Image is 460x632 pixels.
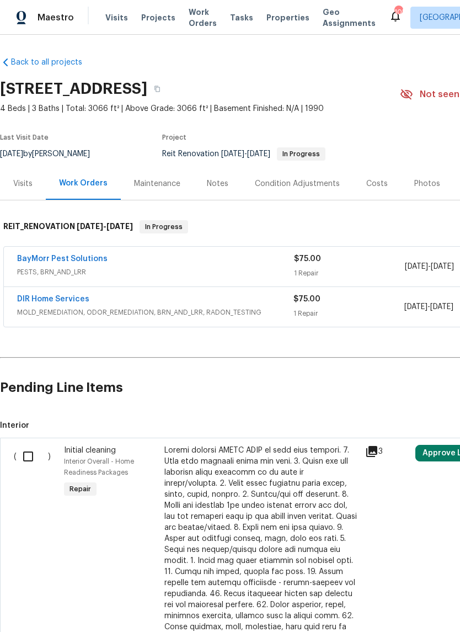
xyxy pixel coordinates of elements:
span: [DATE] [404,303,427,311]
span: - [221,150,270,158]
span: Project [162,134,186,141]
span: PESTS, BRN_AND_LRR [17,267,294,278]
span: [DATE] [247,150,270,158]
span: Geo Assignments [323,7,376,29]
span: Work Orders [189,7,217,29]
a: DIR Home Services [17,295,89,303]
div: 1 Repair [294,268,405,279]
span: [DATE] [221,150,244,158]
div: Visits [13,178,33,189]
span: $75.00 [294,255,321,263]
div: Notes [207,178,228,189]
span: - [77,222,133,230]
span: [DATE] [106,222,133,230]
span: [DATE] [405,263,428,270]
div: Costs [366,178,388,189]
span: - [405,261,454,272]
span: Initial cleaning [64,447,116,454]
div: Condition Adjustments [255,178,340,189]
span: In Progress [278,151,324,157]
span: Visits [105,12,128,23]
span: Properties [266,12,309,23]
span: Repair [65,484,95,495]
div: 3 [365,445,409,458]
span: Interior Overall - Home Readiness Packages [64,458,134,476]
div: Photos [414,178,440,189]
span: - [404,301,453,312]
div: 1 Repair [293,308,404,319]
span: [DATE] [77,222,103,230]
span: In Progress [141,221,187,232]
span: Tasks [230,14,253,22]
div: Work Orders [59,178,108,189]
div: 105 [394,7,402,18]
span: [DATE] [430,303,453,311]
span: $75.00 [293,295,320,303]
span: Maestro [38,12,74,23]
span: [DATE] [431,263,454,270]
span: Reit Renovation [162,150,325,158]
button: Copy Address [147,79,167,99]
div: Maintenance [134,178,180,189]
a: BayMorr Pest Solutions [17,255,108,263]
span: Projects [141,12,175,23]
h6: REIT_RENOVATION [3,220,133,233]
span: MOLD_REMEDIATION, ODOR_REMEDIATION, BRN_AND_LRR, RADON_TESTING [17,307,293,318]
